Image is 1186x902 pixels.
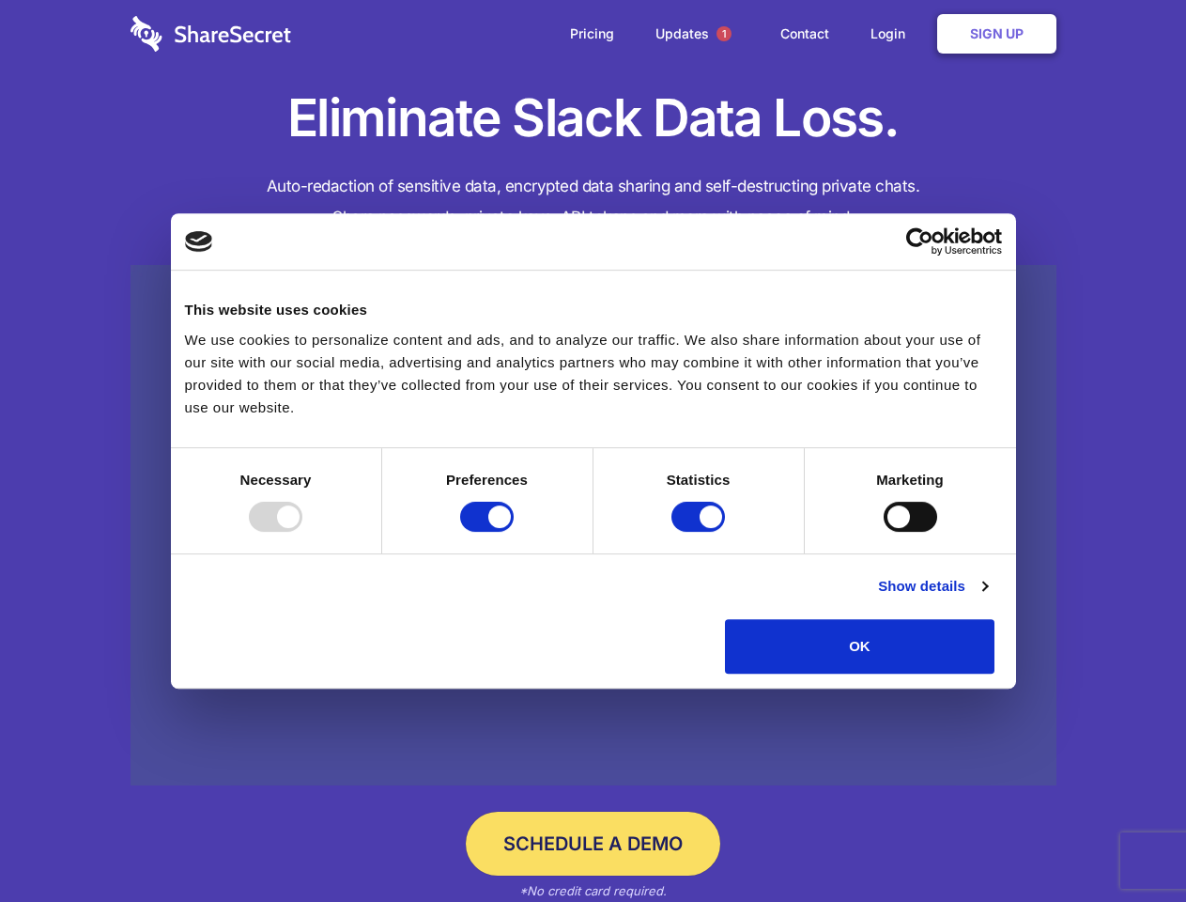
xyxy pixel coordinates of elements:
em: *No credit card required. [519,883,667,898]
strong: Necessary [240,472,312,488]
strong: Marketing [876,472,944,488]
div: We use cookies to personalize content and ads, and to analyze our traffic. We also share informat... [185,329,1002,419]
div: This website uses cookies [185,299,1002,321]
a: Usercentrics Cookiebot - opens in a new window [838,227,1002,256]
a: Login [852,5,933,63]
strong: Statistics [667,472,731,488]
a: Wistia video thumbnail [131,265,1056,786]
a: Show details [878,575,987,598]
button: OK [725,619,994,674]
a: Schedule a Demo [466,812,720,876]
a: Sign Up [937,14,1056,54]
span: 1 [716,26,732,41]
a: Contact [762,5,848,63]
img: logo-wordmark-white-trans-d4663122ce5f474addd5e946df7df03e33cb6a1c49d2221995e7729f52c070b2.svg [131,16,291,52]
h4: Auto-redaction of sensitive data, encrypted data sharing and self-destructing private chats. Shar... [131,171,1056,233]
img: logo [185,231,213,252]
a: Pricing [551,5,633,63]
strong: Preferences [446,472,528,488]
h1: Eliminate Slack Data Loss. [131,85,1056,152]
